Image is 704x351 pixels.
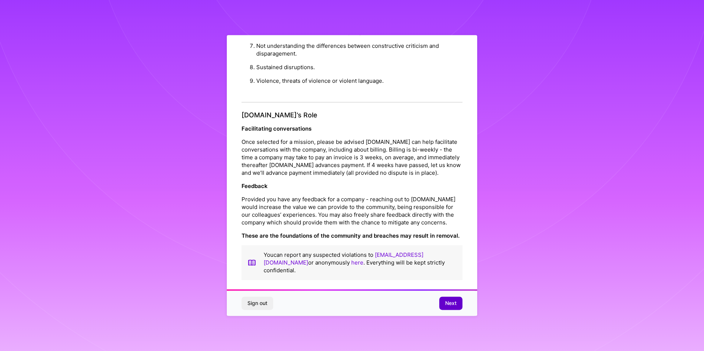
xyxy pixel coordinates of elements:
[247,300,267,307] span: Sign out
[242,297,273,310] button: Sign out
[445,300,457,307] span: Next
[247,251,256,274] img: book icon
[264,251,457,274] p: You can report any suspected violations to or anonymously . Everything will be kept strictly conf...
[256,60,462,74] li: Sustained disruptions.
[256,39,462,60] li: Not understanding the differences between constructive criticism and disparagement.
[242,183,268,190] strong: Feedback
[242,138,462,177] p: Once selected for a mission, please be advised [DOMAIN_NAME] can help facilitate conversations wi...
[256,74,462,88] li: Violence, threats of violence or violent language.
[242,196,462,227] p: Provided you have any feedback for a company - reaching out to [DOMAIN_NAME] would increase the v...
[264,252,423,266] a: [EMAIL_ADDRESS][DOMAIN_NAME]
[242,233,460,240] strong: These are the foundations of the community and breaches may result in removal.
[242,111,462,119] h4: [DOMAIN_NAME]’s Role
[439,297,462,310] button: Next
[351,259,363,266] a: here
[242,125,311,132] strong: Facilitating conversations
